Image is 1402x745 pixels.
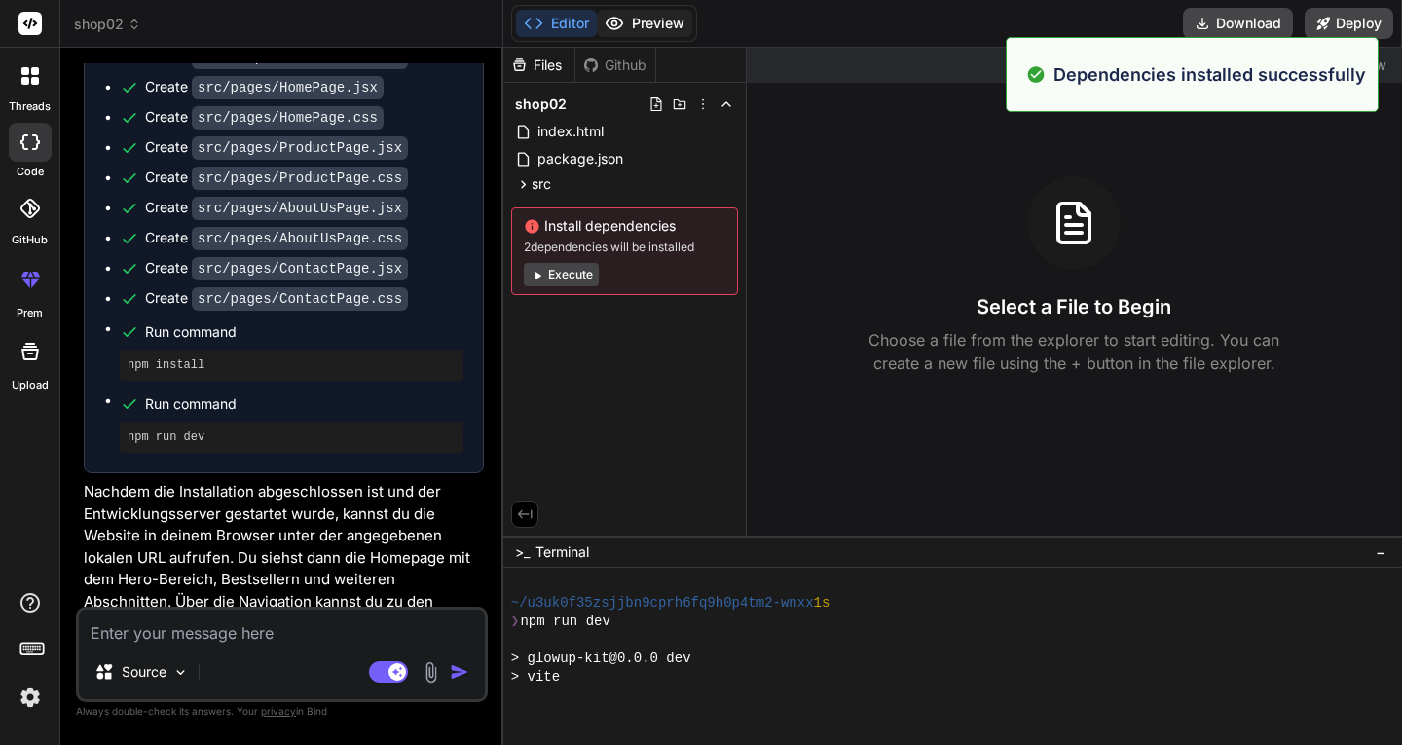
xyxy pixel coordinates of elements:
div: Create [145,228,408,248]
div: Create [145,137,408,158]
img: attachment [420,661,442,684]
div: Create [145,107,384,128]
span: ~/u3uk0f35zsjjbn9cprh6fq9h0p4tm2-wnxx [511,594,814,613]
span: Install dependencies [524,216,725,236]
span: shop02 [515,94,567,114]
span: > glowup-kit@0.0.0 dev [511,650,691,668]
span: 1s [814,594,830,613]
img: settings [14,681,47,714]
div: Create [145,168,408,188]
span: − [1376,542,1386,562]
span: >_ [515,542,530,562]
code: src/pages/ContactPage.jsx [192,257,408,280]
p: Nachdem die Installation abgeschlossen ist und der Entwicklungsserver gestartet wurde, kannst du ... [84,481,484,656]
span: shop02 [74,15,141,34]
span: package.json [535,147,625,170]
label: GitHub [12,232,48,248]
label: Upload [12,377,49,393]
code: src/pages/HomePage.css [192,106,384,130]
button: Deploy [1305,8,1393,39]
span: ❯ [511,613,521,631]
p: Source [122,662,166,682]
img: icon [450,662,469,682]
pre: npm install [128,357,456,373]
code: src/pages/ContactPage.css [192,287,408,311]
label: code [17,164,44,180]
img: Pick Models [172,664,189,681]
span: npm run dev [520,613,609,631]
span: Run command [145,322,463,342]
span: 2 dependencies will be installed [524,240,725,255]
button: Download [1183,8,1293,39]
div: Files [503,56,574,75]
pre: npm run dev [128,429,456,445]
code: src/pages/ProductPage.jsx [192,136,408,160]
label: threads [9,98,51,115]
span: src [532,174,551,194]
span: > vite [511,668,560,687]
h3: Select a File to Begin [977,293,1171,320]
code: src/pages/AboutUsPage.jsx [192,197,408,220]
p: Choose a file from the explorer to start editing. You can create a new file using the + button in... [856,328,1292,375]
div: Github [575,56,655,75]
button: − [1372,537,1390,568]
button: Preview [597,10,692,37]
img: alert [1026,61,1046,88]
p: Dependencies installed successfully [1053,61,1366,88]
code: src/pages/ProductPage.css [192,167,408,190]
p: Always double-check its answers. Your in Bind [76,702,488,721]
div: Create [145,288,408,309]
span: Terminal [535,542,589,562]
label: prem [17,305,43,321]
span: Run command [145,394,463,414]
code: src/pages/AboutUsPage.css [192,227,408,250]
span: index.html [535,120,606,143]
div: Create [145,198,408,218]
div: Create [145,47,408,67]
span: privacy [261,705,296,717]
div: Create [145,77,384,97]
code: src/pages/HomePage.jsx [192,76,384,99]
div: Create [145,258,408,279]
button: Execute [524,263,599,286]
button: Editor [516,10,597,37]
